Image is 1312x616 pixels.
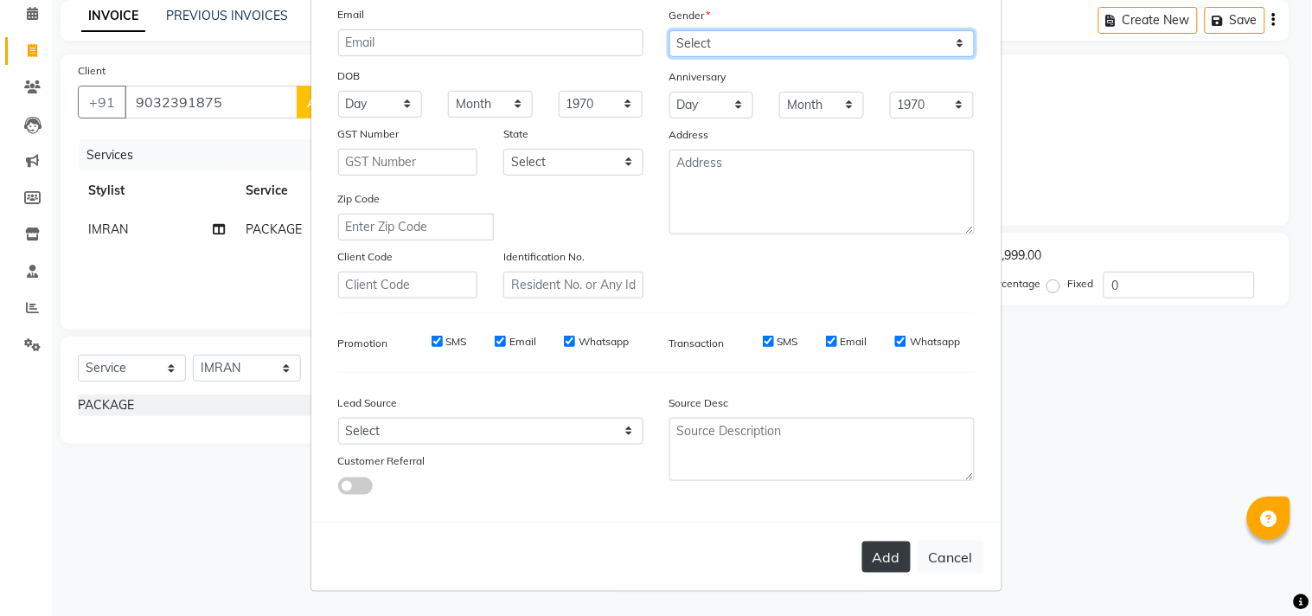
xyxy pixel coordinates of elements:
[503,272,643,298] input: Resident No. or Any Id
[338,126,400,142] label: GST Number
[338,395,398,411] label: Lead Source
[338,336,388,351] label: Promotion
[503,126,528,142] label: State
[862,542,911,573] button: Add
[841,334,867,350] label: Email
[669,69,726,85] label: Anniversary
[509,334,536,350] label: Email
[918,541,984,574] button: Cancel
[910,334,960,350] label: Whatsapp
[338,453,426,469] label: Customer Referral
[669,127,709,143] label: Address
[338,7,365,22] label: Email
[503,249,585,265] label: Identification No.
[338,149,478,176] input: GST Number
[338,29,643,56] input: Email
[778,334,798,350] label: SMS
[338,272,478,298] input: Client Code
[579,334,629,350] label: Whatsapp
[338,191,381,207] label: Zip Code
[338,249,394,265] label: Client Code
[338,68,361,84] label: DOB
[669,395,729,411] label: Source Desc
[446,334,467,350] label: SMS
[669,336,725,351] label: Transaction
[669,8,711,23] label: Gender
[338,214,494,241] input: Enter Zip Code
